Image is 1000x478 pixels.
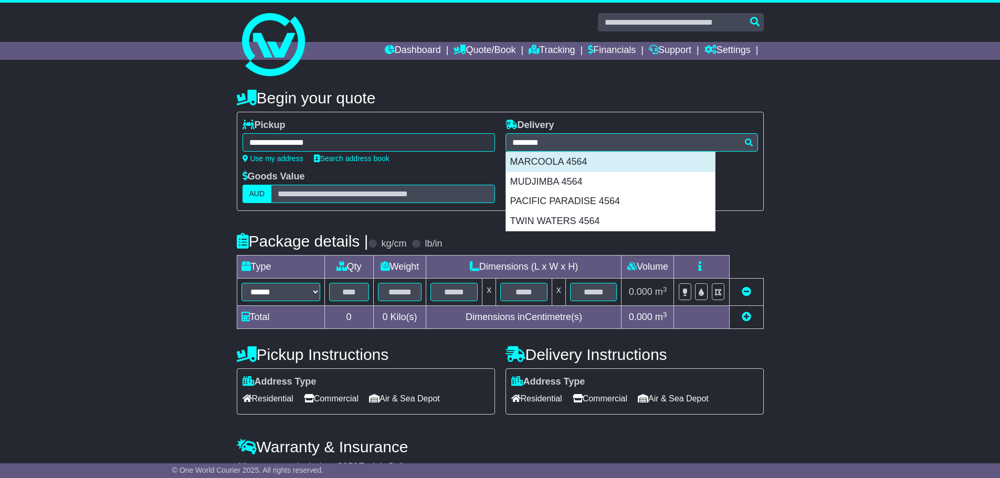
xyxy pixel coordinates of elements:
td: x [552,279,565,306]
span: © One World Courier 2025. All rights reserved. [172,466,324,474]
label: lb/in [425,238,442,250]
span: 250 [343,461,359,472]
h4: Begin your quote [237,89,764,107]
td: Weight [373,256,426,279]
a: Dashboard [385,42,441,60]
td: Dimensions (L x W x H) [426,256,622,279]
td: Total [237,306,324,329]
span: Residential [243,390,293,407]
a: Quote/Book [454,42,515,60]
label: kg/cm [381,238,406,250]
a: Search address book [314,154,390,163]
sup: 3 [663,285,667,293]
div: All our quotes include a $ FreightSafe warranty. [237,461,764,473]
td: 0 [324,306,373,329]
label: Address Type [511,376,585,388]
td: Qty [324,256,373,279]
td: x [482,279,496,306]
div: PACIFIC PARADISE 4564 [506,192,715,211]
span: Air & Sea Depot [638,390,709,407]
a: Tracking [529,42,575,60]
td: Kilo(s) [373,306,426,329]
span: 0 [382,312,387,322]
label: Pickup [243,120,286,131]
span: m [655,286,667,297]
h4: Pickup Instructions [237,346,495,363]
a: Remove this item [742,286,751,297]
h4: Warranty & Insurance [237,438,764,455]
sup: 3 [663,311,667,318]
label: Address Type [243,376,317,388]
span: Commercial [573,390,627,407]
div: TWIN WATERS 4564 [506,211,715,231]
a: Add new item [742,312,751,322]
a: Financials [588,42,636,60]
h4: Package details | [237,232,369,250]
td: Dimensions in Centimetre(s) [426,306,622,329]
div: MARCOOLA 4564 [506,152,715,172]
label: Delivery [506,120,554,131]
typeahead: Please provide city [506,133,758,152]
div: MUDJIMBA 4564 [506,172,715,192]
a: Use my address [243,154,303,163]
a: Settings [704,42,751,60]
td: Volume [622,256,674,279]
span: m [655,312,667,322]
span: Commercial [304,390,359,407]
h4: Delivery Instructions [506,346,764,363]
span: Air & Sea Depot [369,390,440,407]
span: 0.000 [629,286,652,297]
span: Residential [511,390,562,407]
td: Type [237,256,324,279]
a: Support [649,42,691,60]
label: Goods Value [243,171,305,183]
span: 0.000 [629,312,652,322]
label: AUD [243,185,272,203]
